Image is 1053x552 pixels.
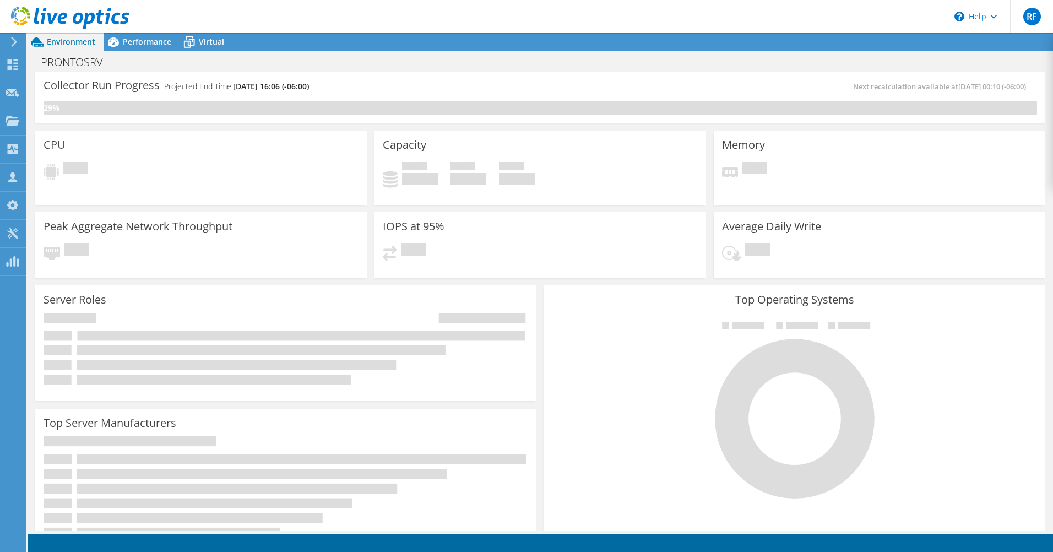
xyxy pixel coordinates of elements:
[63,162,88,177] span: Pending
[958,82,1026,91] span: [DATE] 00:10 (-06:00)
[853,82,1032,91] span: Next recalculation available at
[450,173,486,185] h4: 0 GiB
[499,173,535,185] h4: 0 GiB
[47,36,95,47] span: Environment
[233,81,309,91] span: [DATE] 16:06 (-06:00)
[742,162,767,177] span: Pending
[44,417,176,429] h3: Top Server Manufacturers
[44,294,106,306] h3: Server Roles
[401,243,426,258] span: Pending
[402,173,438,185] h4: 0 GiB
[64,243,89,258] span: Pending
[383,139,426,151] h3: Capacity
[954,12,964,21] svg: \n
[722,139,765,151] h3: Memory
[552,294,1037,306] h3: Top Operating Systems
[44,220,232,232] h3: Peak Aggregate Network Throughput
[36,56,120,68] h1: PRONTOSRV
[123,36,171,47] span: Performance
[164,80,309,93] h4: Projected End Time:
[450,162,475,173] span: Free
[402,162,427,173] span: Used
[383,220,444,232] h3: IOPS at 95%
[499,162,524,173] span: Total
[44,139,66,151] h3: CPU
[745,243,770,258] span: Pending
[722,220,821,232] h3: Average Daily Write
[1023,8,1041,25] span: RF
[199,36,224,47] span: Virtual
